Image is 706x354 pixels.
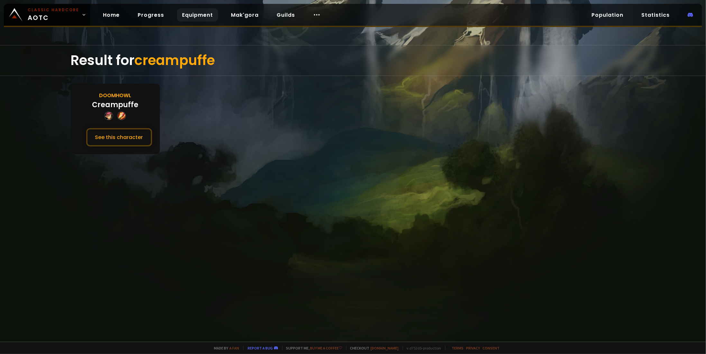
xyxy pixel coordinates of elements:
[177,8,218,22] a: Equipment
[99,91,131,99] div: Doomhowl
[133,8,169,22] a: Progress
[135,51,215,70] span: creampuffe
[4,4,90,26] a: Classic HardcoreAOTC
[86,128,152,146] button: See this character
[226,8,264,22] a: Mak'gora
[310,346,342,350] a: Buy me a coffee
[586,8,628,22] a: Population
[466,346,480,350] a: Privacy
[346,346,399,350] span: Checkout
[230,346,239,350] a: a fan
[28,7,79,23] span: AOTC
[248,346,273,350] a: Report a bug
[636,8,675,22] a: Statistics
[282,346,342,350] span: Support me,
[403,346,441,350] span: v. d752d5 - production
[210,346,239,350] span: Made by
[98,8,125,22] a: Home
[483,346,500,350] a: Consent
[92,99,138,110] div: Creampuffe
[271,8,300,22] a: Guilds
[28,7,79,13] small: Classic Hardcore
[371,346,399,350] a: [DOMAIN_NAME]
[71,45,636,76] div: Result for
[452,346,464,350] a: Terms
